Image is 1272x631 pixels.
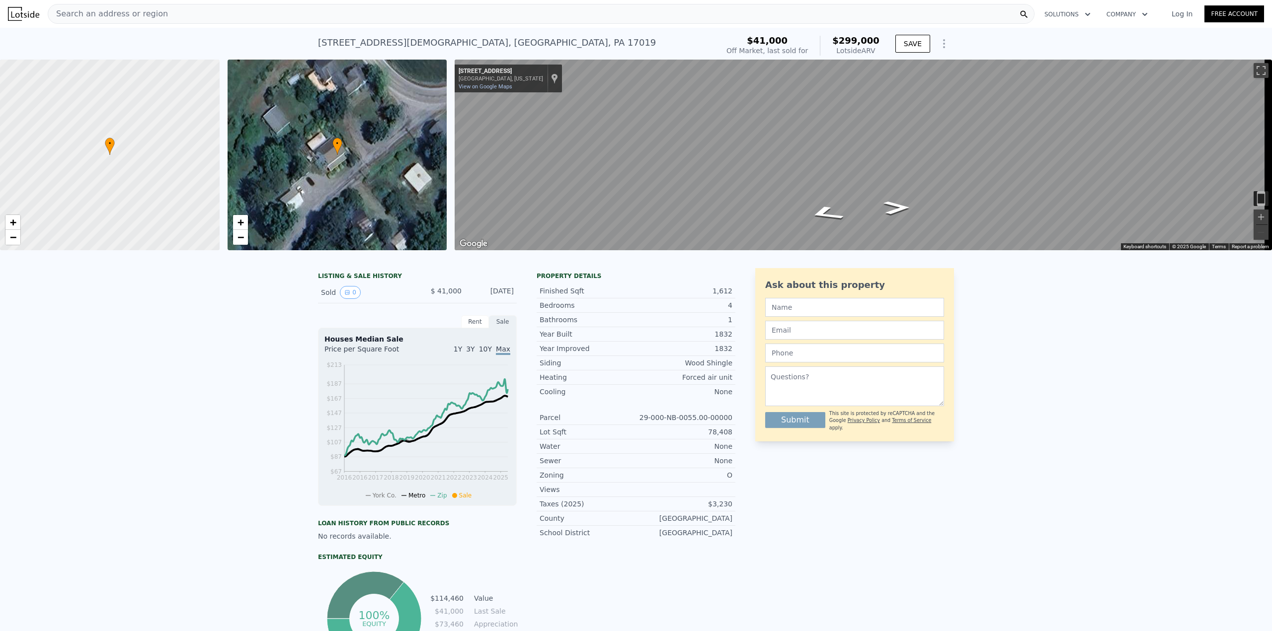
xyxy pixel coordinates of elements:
[832,46,879,56] div: Lotside ARV
[233,215,248,230] a: Zoom in
[408,492,425,499] span: Metro
[477,474,493,481] tspan: 2024
[540,528,636,538] div: School District
[362,620,386,627] tspan: equity
[765,344,944,362] input: Phone
[472,619,517,630] td: Appreciation
[540,387,636,397] div: Cooling
[636,470,732,480] div: O
[540,286,636,296] div: Finished Sqft
[540,358,636,368] div: Siding
[10,231,16,243] span: −
[636,413,732,422] div: 29-000-NB-0055.00-00000
[105,139,115,148] span: •
[540,470,636,480] div: Zoning
[636,456,732,466] div: None
[765,412,825,428] button: Submit
[540,485,636,494] div: Views
[384,474,399,481] tspan: 2018
[459,492,472,499] span: Sale
[540,427,636,437] div: Lot Sqft
[326,395,342,402] tspan: $167
[540,372,636,382] div: Heating
[636,315,732,325] div: 1
[368,474,384,481] tspan: 2017
[318,272,517,282] div: LISTING & SALE HISTORY
[330,468,342,475] tspan: $67
[489,315,517,328] div: Sale
[726,46,808,56] div: Off Market, last sold for
[415,474,430,481] tspan: 2020
[636,300,732,310] div: 4
[895,35,930,53] button: SAVE
[457,237,490,250] img: Google
[459,68,543,75] div: [STREET_ADDRESS]
[430,619,464,630] td: $73,460
[462,474,477,481] tspan: 2023
[373,492,397,499] span: York Co.
[5,230,20,245] a: Zoom out
[540,344,636,353] div: Year Improved
[472,593,517,604] td: Value
[340,286,361,299] button: View historical data
[326,439,342,446] tspan: $107
[636,387,732,397] div: None
[496,345,510,355] span: Max
[540,513,636,523] div: County
[326,380,342,387] tspan: $187
[636,286,732,296] div: 1,612
[472,606,517,617] td: Last Sale
[318,531,517,541] div: No records available.
[466,345,475,353] span: 3Y
[829,410,944,431] div: This site is protected by reCAPTCHA and the Google and apply.
[540,441,636,451] div: Water
[1254,191,1269,206] button: Toggle motion tracking
[461,315,489,328] div: Rent
[765,298,944,317] input: Name
[430,606,464,617] td: $41,000
[636,329,732,339] div: 1832
[1212,244,1226,249] a: Terms (opens in new tab)
[358,609,390,622] tspan: 100%
[459,83,512,90] a: View on Google Maps
[636,344,732,353] div: 1832
[636,499,732,509] div: $3,230
[321,286,409,299] div: Sold
[636,372,732,382] div: Forced air unit
[479,345,492,353] span: 10Y
[540,315,636,325] div: Bathrooms
[318,553,517,561] div: Estimated Equity
[237,231,243,243] span: −
[832,35,879,46] span: $299,000
[1172,244,1206,249] span: © 2025 Google
[455,60,1272,250] div: Street View
[337,474,352,481] tspan: 2016
[765,321,944,340] input: Email
[873,198,921,217] path: Go Northwest, S Mountain Rd
[233,230,248,245] a: Zoom out
[105,138,115,155] div: •
[1036,5,1099,23] button: Solutions
[1254,63,1269,78] button: Toggle fullscreen view
[437,492,447,499] span: Zip
[551,73,558,84] a: Show location on map
[332,138,342,155] div: •
[332,139,342,148] span: •
[934,34,954,54] button: Show Options
[330,453,342,460] tspan: $87
[747,35,788,46] span: $41,000
[318,519,517,527] div: Loan history from public records
[326,424,342,431] tspan: $127
[48,8,168,20] span: Search an address or region
[540,329,636,339] div: Year Built
[493,474,508,481] tspan: 2025
[540,456,636,466] div: Sewer
[237,216,243,228] span: +
[636,441,732,451] div: None
[540,499,636,509] div: Taxes (2025)
[636,528,732,538] div: [GEOGRAPHIC_DATA]
[636,513,732,523] div: [GEOGRAPHIC_DATA]
[431,287,462,295] span: $ 41,000
[8,7,39,21] img: Lotside
[636,427,732,437] div: 78,408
